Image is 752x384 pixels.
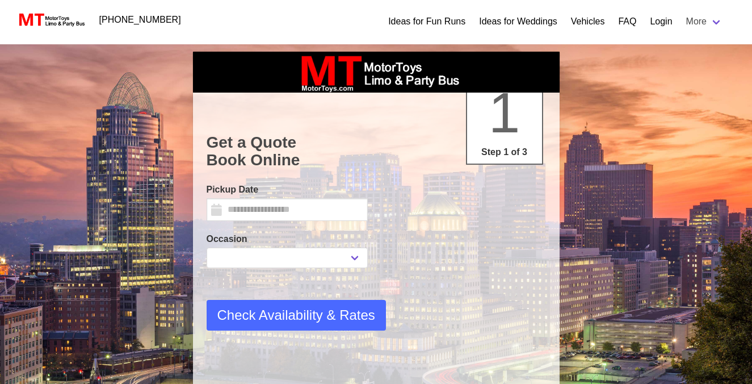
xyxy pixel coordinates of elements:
a: Ideas for Weddings [479,15,557,28]
a: [PHONE_NUMBER] [93,9,188,31]
a: Ideas for Fun Runs [388,15,465,28]
label: Occasion [207,232,368,246]
a: Login [650,15,672,28]
p: Step 1 of 3 [472,145,537,159]
h1: Get a Quote Book Online [207,133,546,169]
span: 1 [489,81,520,144]
a: More [679,10,729,33]
img: MotorToys Logo [16,12,86,28]
a: FAQ [618,15,636,28]
label: Pickup Date [207,183,368,197]
a: Vehicles [571,15,605,28]
img: box_logo_brand.jpeg [291,52,461,93]
span: Check Availability & Rates [217,305,375,325]
button: Check Availability & Rates [207,300,386,331]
